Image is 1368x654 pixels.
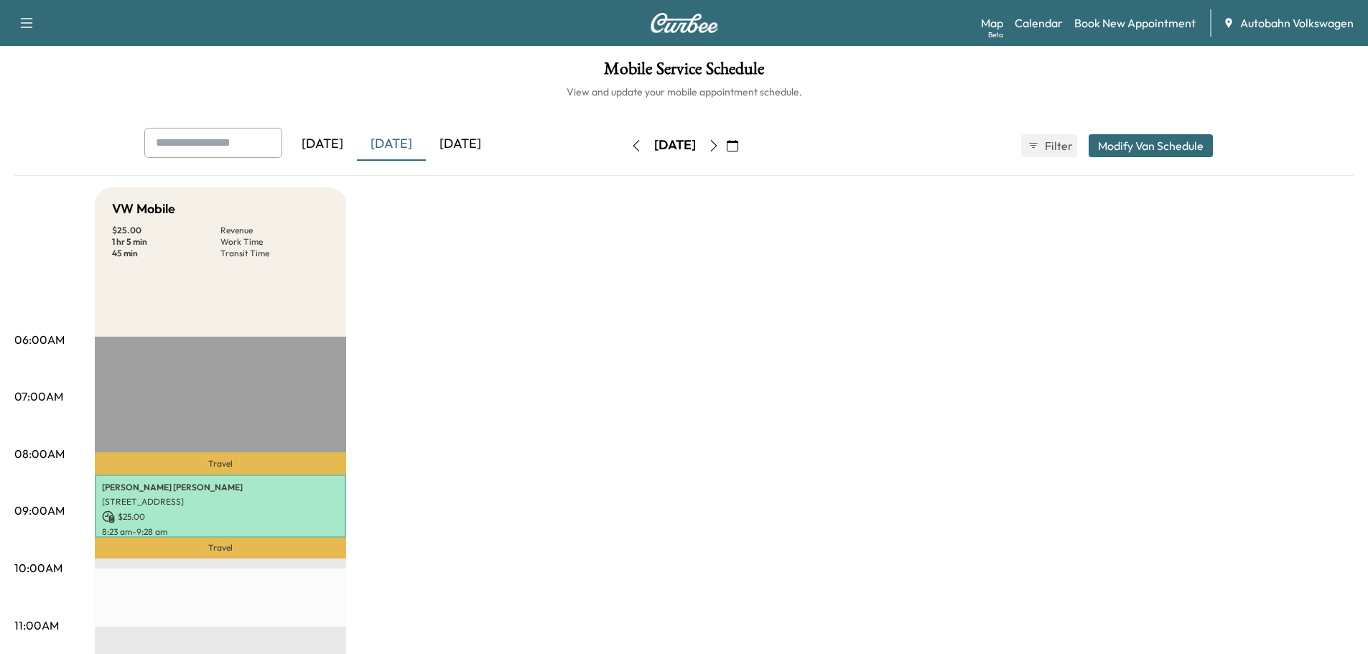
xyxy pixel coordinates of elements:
[357,128,426,161] div: [DATE]
[1021,134,1077,157] button: Filter
[14,60,1354,85] h1: Mobile Service Schedule
[112,199,175,219] h5: VW Mobile
[220,225,329,236] p: Revenue
[288,128,357,161] div: [DATE]
[102,482,339,493] p: [PERSON_NAME] [PERSON_NAME]
[102,526,339,538] p: 8:23 am - 9:28 am
[650,13,719,33] img: Curbee Logo
[988,29,1003,40] div: Beta
[1089,134,1213,157] button: Modify Van Schedule
[14,559,62,576] p: 10:00AM
[112,236,220,248] p: 1 hr 5 min
[14,502,65,519] p: 09:00AM
[654,136,696,154] div: [DATE]
[1240,14,1354,32] span: Autobahn Volkswagen
[1074,14,1196,32] a: Book New Appointment
[102,496,339,508] p: [STREET_ADDRESS]
[426,128,495,161] div: [DATE]
[95,538,346,559] p: Travel
[981,14,1003,32] a: MapBeta
[112,248,220,259] p: 45 min
[220,248,329,259] p: Transit Time
[14,388,63,405] p: 07:00AM
[14,617,59,634] p: 11:00AM
[1045,137,1071,154] span: Filter
[14,331,65,348] p: 06:00AM
[95,452,346,475] p: Travel
[220,236,329,248] p: Work Time
[112,225,220,236] p: $ 25.00
[14,445,65,462] p: 08:00AM
[14,85,1354,99] h6: View and update your mobile appointment schedule.
[102,510,339,523] p: $ 25.00
[1015,14,1063,32] a: Calendar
